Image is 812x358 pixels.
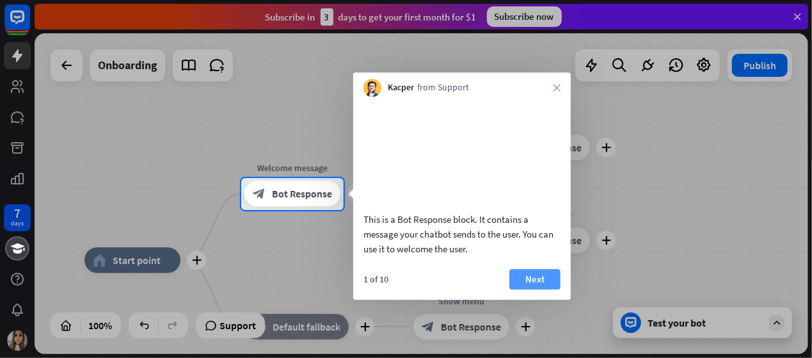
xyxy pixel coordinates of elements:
button: Next [509,269,561,289]
div: This is a Bot Response block. It contains a message your chatbot sends to the user. You can use i... [363,212,561,256]
i: block_bot_response [253,188,266,200]
span: Kacper [388,82,414,95]
div: 1 of 10 [363,273,388,285]
button: Open LiveChat chat widget [10,5,49,44]
span: from Support [417,82,469,95]
span: Bot Response [272,188,332,200]
i: close [553,84,561,92]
